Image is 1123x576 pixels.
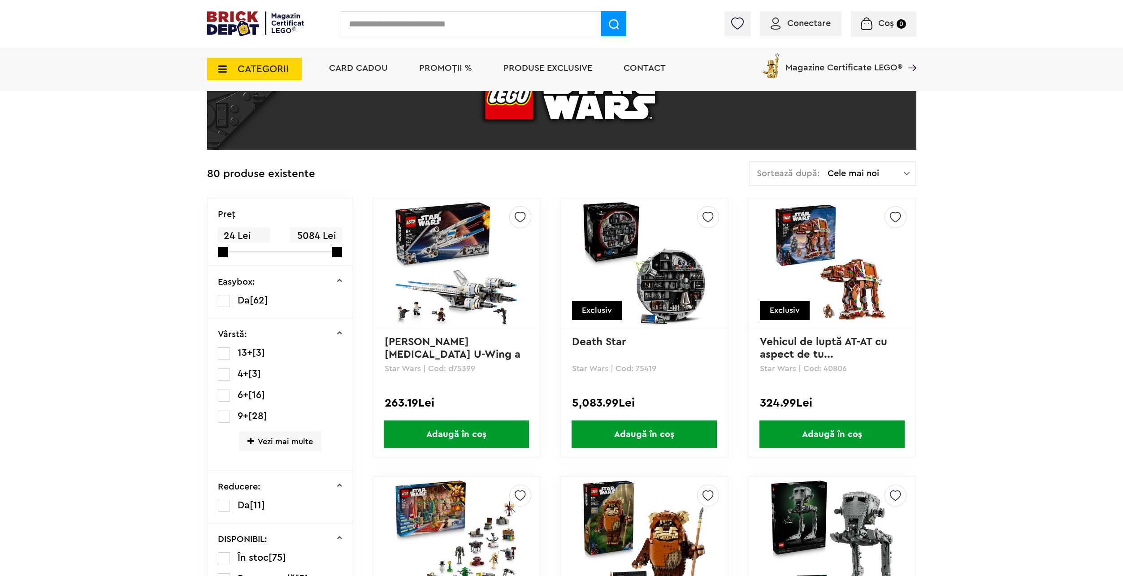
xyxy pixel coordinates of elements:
[218,277,255,286] p: Easybox:
[239,431,321,451] span: Vezi mai multe
[248,369,261,379] span: [3]
[373,420,540,448] a: Adaugă în coș
[757,169,820,178] span: Sortează după:
[385,337,524,372] a: [PERSON_NAME][MEDICAL_DATA] U-Wing a rebelilor - Amba...
[572,420,717,448] span: Adaugă în coș
[828,169,904,178] span: Cele mai noi
[218,535,267,544] p: DISPONIBIL:
[218,330,247,339] p: Vârstă:
[290,227,342,245] span: 5084 Lei
[572,301,622,320] div: Exclusiv
[419,64,472,73] a: PROMOȚII %
[207,41,916,150] img: LEGO Star Wars
[238,411,248,421] span: 9+
[385,364,529,372] p: Star Wars | Cod: d75399
[897,19,906,29] small: 0
[238,553,269,563] span: În stoc
[769,200,895,326] img: Vehicul de luptă AT-AT cu aspect de turtă dulce
[218,210,235,219] p: Preţ
[561,420,727,448] a: Adaugă în coș
[785,52,902,72] span: Magazine Certificate LEGO®
[878,19,894,28] span: Coș
[329,64,388,73] a: Card Cadou
[250,500,265,510] span: [11]
[218,227,270,245] span: 24 Lei
[252,348,265,358] span: [3]
[760,364,904,372] p: Star Wars | Cod: 40806
[572,364,716,372] p: Star Wars | Cod: 75419
[394,200,519,326] img: Nava stelara U-Wing a rebelilor - Ambalaj deteriorat
[250,295,268,305] span: [62]
[385,397,529,409] div: 263.19Lei
[238,295,250,305] span: Da
[581,200,707,326] img: Death Star
[384,420,529,448] span: Adaugă în coș
[572,337,626,347] a: Death Star
[238,348,252,358] span: 13+
[238,390,248,400] span: 6+
[760,337,890,360] a: Vehicul de luptă AT-AT cu aspect de tu...
[238,500,250,510] span: Da
[238,64,289,74] span: CATEGORII
[749,420,915,448] a: Adaugă în coș
[503,64,592,73] a: Produse exclusive
[572,397,716,409] div: 5,083.99Lei
[760,301,810,320] div: Exclusiv
[218,482,260,491] p: Reducere:
[248,390,265,400] span: [16]
[624,64,666,73] a: Contact
[207,161,315,187] div: 80 produse existente
[787,19,831,28] span: Conectare
[771,19,831,28] a: Conectare
[760,397,904,409] div: 324.99Lei
[238,369,248,379] span: 4+
[759,420,905,448] span: Adaugă în coș
[269,553,286,563] span: [75]
[902,52,916,61] a: Magazine Certificate LEGO®
[248,411,267,421] span: [28]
